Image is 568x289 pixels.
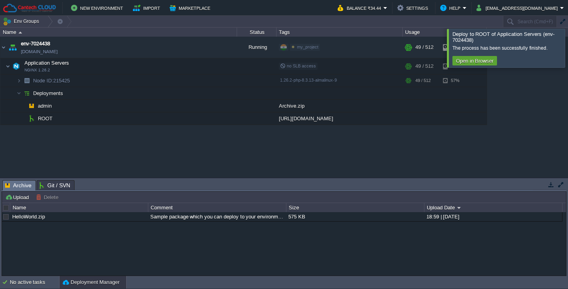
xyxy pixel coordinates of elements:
[148,212,286,221] div: Sample package which you can deploy to your environment. Feel free to delete and upload a package...
[287,203,424,212] div: Size
[443,58,469,74] div: 57%
[286,212,424,221] div: 575 KB
[21,75,32,87] img: AMDAwAAAACH5BAEAAAAALAAAAAABAAEAAAICRAEAOw==
[280,78,337,82] span: 1.26.2-php-8.3.13-almalinux-9
[5,181,32,190] span: Archive
[17,75,21,87] img: AMDAwAAAACH5BAEAAAAALAAAAAABAAEAAAICRAEAOw==
[237,28,276,37] div: Status
[443,75,469,87] div: 57%
[3,16,42,27] button: Env Groups
[32,77,71,84] a: Node ID:215425
[1,28,237,37] div: Name
[3,3,56,13] img: Cantech Cloud
[24,60,70,66] a: Application ServersNGINX 1.26.2
[19,32,22,34] img: AMDAwAAAACH5BAEAAAAALAAAAAABAAEAAAICRAEAOw==
[403,28,486,37] div: Usage
[24,68,50,73] span: NGINX 1.26.2
[452,45,563,51] div: The process has been successfully finished.
[170,3,213,13] button: Marketplace
[10,276,59,289] div: No active tasks
[277,112,403,125] div: [URL][DOMAIN_NAME]
[476,3,560,13] button: [EMAIL_ADDRESS][DOMAIN_NAME]
[11,203,148,212] div: Name
[36,194,61,201] button: Delete
[12,214,45,220] a: HelloWorld.zip
[277,100,403,112] div: Archive.zip
[63,278,120,286] button: Deployment Manager
[133,3,163,13] button: Import
[454,57,496,64] button: Open in Browser
[33,78,53,84] span: Node ID:
[424,212,562,221] div: 18:59 | [DATE]
[21,87,32,99] img: AMDAwAAAACH5BAEAAAAALAAAAAABAAEAAAICRAEAOw==
[24,60,70,66] span: Application Servers
[71,3,125,13] button: New Environment
[7,37,18,58] img: AMDAwAAAACH5BAEAAAAALAAAAAABAAEAAAICRAEAOw==
[21,40,50,48] a: env-7024438
[452,31,555,43] span: Deploy to ROOT of Application Servers (env-7024438)
[338,3,383,13] button: Balance ₹34.44
[415,58,433,74] div: 49 / 512
[415,75,431,87] div: 49 / 512
[21,100,26,112] img: AMDAwAAAACH5BAEAAAAALAAAAAABAAEAAAICRAEAOw==
[237,37,277,58] div: Running
[440,3,463,13] button: Help
[6,58,10,74] img: AMDAwAAAACH5BAEAAAAALAAAAAABAAEAAAICRAEAOw==
[39,181,70,190] span: Git / SVN
[443,37,469,58] div: 57%
[37,115,54,122] a: ROOT
[415,37,433,58] div: 49 / 512
[26,112,37,125] img: AMDAwAAAACH5BAEAAAAALAAAAAABAAEAAAICRAEAOw==
[0,37,7,58] img: AMDAwAAAACH5BAEAAAAALAAAAAABAAEAAAICRAEAOw==
[17,87,21,99] img: AMDAwAAAACH5BAEAAAAALAAAAAABAAEAAAICRAEAOw==
[425,203,562,212] div: Upload Date
[297,45,318,49] span: my_project
[32,77,71,84] span: 215425
[277,28,402,37] div: Tags
[21,48,58,56] a: [DOMAIN_NAME]
[397,3,430,13] button: Settings
[280,63,316,68] span: no SLB access
[32,90,64,97] a: Deployments
[37,103,53,109] a: admin
[26,100,37,112] img: AMDAwAAAACH5BAEAAAAALAAAAAABAAEAAAICRAEAOw==
[149,203,286,212] div: Comment
[11,58,22,74] img: AMDAwAAAACH5BAEAAAAALAAAAAABAAEAAAICRAEAOw==
[21,112,26,125] img: AMDAwAAAACH5BAEAAAAALAAAAAABAAEAAAICRAEAOw==
[5,194,31,201] button: Upload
